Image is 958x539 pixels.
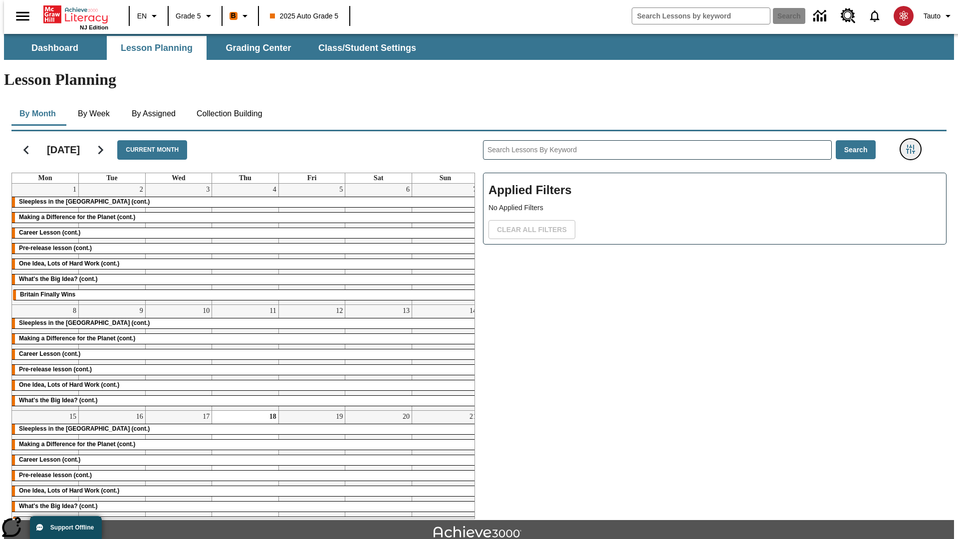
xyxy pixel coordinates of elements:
h2: Applied Filters [488,178,941,203]
button: Collection Building [189,102,270,126]
a: Friday [305,173,319,183]
div: One Idea, Lots of Hard Work (cont.) [12,486,479,496]
span: Career Lesson (cont.) [19,350,80,357]
div: What's the Big Idea? (cont.) [12,274,479,284]
div: Making a Difference for the Planet (cont.) [12,213,479,223]
div: Career Lesson (cont.) [12,228,479,238]
div: Pre-release lesson (cont.) [12,244,479,254]
span: Making a Difference for the Planet (cont.) [19,441,135,448]
div: What's the Big Idea? (cont.) [12,396,479,406]
span: One Idea, Lots of Hard Work (cont.) [19,260,119,267]
img: avatar image [894,6,914,26]
span: Support Offline [50,524,94,531]
span: Career Lesson (cont.) [19,229,80,236]
button: Boost Class color is orange. Change class color [226,7,255,25]
button: Support Offline [30,516,102,539]
input: search field [632,8,770,24]
td: September 1, 2025 [12,184,79,305]
span: Lesson Planning [121,42,193,54]
td: September 10, 2025 [145,304,212,410]
td: September 6, 2025 [345,184,412,305]
button: Search [836,140,876,160]
div: Sleepless in the Animal Kingdom (cont.) [12,197,479,207]
button: Open side menu [8,1,37,31]
span: Class/Student Settings [318,42,416,54]
a: Tuesday [104,173,119,183]
a: Resource Center, Will open in new tab [835,2,862,29]
a: Sunday [438,173,453,183]
button: Dashboard [5,36,105,60]
span: Grading Center [226,42,291,54]
td: September 13, 2025 [345,304,412,410]
a: September 8, 2025 [71,305,78,317]
a: September 6, 2025 [404,184,412,196]
a: September 9, 2025 [138,305,145,317]
span: Sleepless in the Animal Kingdom (cont.) [19,319,150,326]
td: September 2, 2025 [79,184,146,305]
span: Pre-release lesson (cont.) [19,245,92,252]
span: Grade 5 [176,11,201,21]
div: Pre-release lesson (cont.) [12,471,479,481]
td: September 9, 2025 [79,304,146,410]
div: Pre-release lesson (cont.) [12,365,479,375]
td: September 7, 2025 [412,184,479,305]
a: September 14, 2025 [468,305,479,317]
span: Sleepless in the Animal Kingdom (cont.) [19,198,150,205]
td: September 3, 2025 [145,184,212,305]
div: Career Lesson (cont.) [12,455,479,465]
h1: Lesson Planning [4,70,954,89]
h2: [DATE] [47,144,80,156]
a: September 3, 2025 [204,184,212,196]
td: September 8, 2025 [12,304,79,410]
span: Sleepless in the Animal Kingdom (cont.) [19,425,150,432]
div: Calendar [3,127,475,519]
div: One Idea, Lots of Hard Work (cont.) [12,259,479,269]
a: September 16, 2025 [134,411,145,423]
a: September 7, 2025 [471,184,479,196]
div: Applied Filters [483,173,947,245]
button: By Week [69,102,119,126]
a: September 18, 2025 [267,411,278,423]
span: Pre-release lesson (cont.) [19,472,92,479]
a: September 17, 2025 [201,411,212,423]
span: NJ Edition [80,24,108,30]
button: Grading Center [209,36,308,60]
span: B [231,9,236,22]
a: September 10, 2025 [201,305,212,317]
span: What's the Big Idea? (cont.) [19,397,98,404]
div: SubNavbar [4,36,425,60]
button: Next [88,137,113,163]
div: Sleepless in the Animal Kingdom (cont.) [12,318,479,328]
a: Thursday [237,173,253,183]
a: Saturday [372,173,385,183]
a: September 1, 2025 [71,184,78,196]
td: September 14, 2025 [412,304,479,410]
td: September 4, 2025 [212,184,279,305]
div: Search [475,127,947,519]
a: September 11, 2025 [267,305,278,317]
button: Language: EN, Select a language [133,7,165,25]
span: Making a Difference for the Planet (cont.) [19,335,135,342]
td: September 12, 2025 [278,304,345,410]
p: No Applied Filters [488,203,941,213]
div: Making a Difference for the Planet (cont.) [12,334,479,344]
span: EN [137,11,147,21]
span: Making a Difference for the Planet (cont.) [19,214,135,221]
button: By Month [11,102,64,126]
a: September 15, 2025 [67,411,78,423]
button: Previous [13,137,39,163]
span: What's the Big Idea? (cont.) [19,275,98,282]
a: Monday [36,173,54,183]
span: One Idea, Lots of Hard Work (cont.) [19,381,119,388]
span: 2025 Auto Grade 5 [270,11,339,21]
a: September 5, 2025 [337,184,345,196]
td: September 5, 2025 [278,184,345,305]
button: By Assigned [124,102,184,126]
div: SubNavbar [4,34,954,60]
span: Tauto [924,11,941,21]
a: September 2, 2025 [138,184,145,196]
a: September 21, 2025 [468,411,479,423]
a: September 13, 2025 [401,305,412,317]
button: Class/Student Settings [310,36,424,60]
div: Britain Finally Wins [13,290,478,300]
